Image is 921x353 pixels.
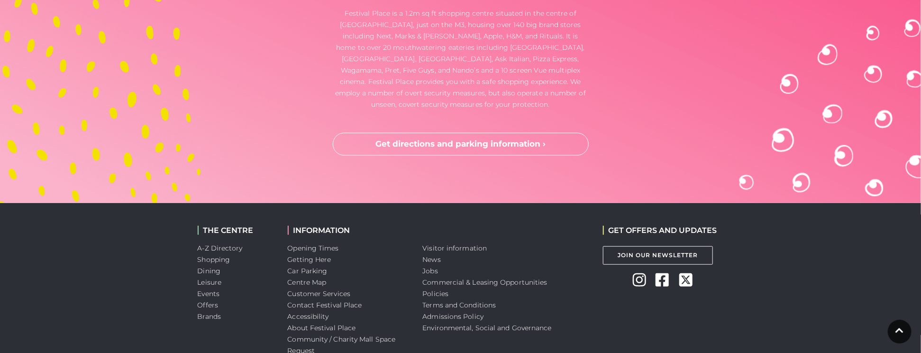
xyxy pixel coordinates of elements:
a: Admissions Policy [423,312,484,321]
h2: INFORMATION [288,226,409,235]
a: Getting Here [288,255,331,264]
a: Car Parking [288,267,328,275]
h2: GET OFFERS AND UPDATES [603,226,717,235]
a: Join Our Newsletter [603,246,713,265]
a: Dining [198,267,221,275]
a: Leisure [198,278,222,287]
a: Policies [423,289,449,298]
a: Visitor information [423,244,487,252]
a: Brands [198,312,221,321]
a: Customer Services [288,289,351,298]
a: Opening Times [288,244,339,252]
a: Jobs [423,267,438,275]
a: Commercial & Leasing Opportunities [423,278,547,287]
a: Events [198,289,220,298]
p: Festival Place is a 1.2m sq ft shopping centre situated in the centre of [GEOGRAPHIC_DATA], just ... [333,8,589,110]
a: Centre Map [288,278,327,287]
a: Accessibility [288,312,329,321]
a: Environmental, Social and Governance [423,324,552,332]
a: About Festival Place [288,324,356,332]
a: Contact Festival Place [288,301,362,309]
a: Terms and Conditions [423,301,496,309]
a: A-Z Directory [198,244,243,252]
a: Get directions and parking information › [333,133,589,156]
a: News [423,255,441,264]
h2: THE CENTRE [198,226,274,235]
a: Offers [198,301,219,309]
a: Shopping [198,255,230,264]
